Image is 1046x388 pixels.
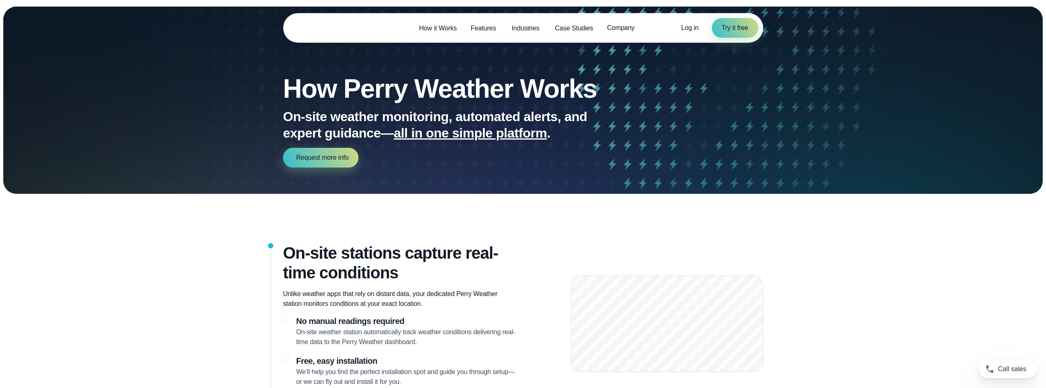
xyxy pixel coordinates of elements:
h3: No manual readings required [296,315,517,327]
span: Call sales [998,364,1026,374]
a: Request more info [283,148,358,168]
a: Try it free [712,18,758,38]
span: all in one simple platform [394,126,547,140]
h2: On-site stations capture real-time conditions [283,243,517,282]
p: We’ll help you find the perfect installation spot and guide you through setup—or we can fly out a... [296,367,517,387]
span: Try it free [722,23,748,33]
p: Unlike weather apps that rely on distant data, your dedicated Perry Weather station monitors cond... [283,289,517,309]
h1: How Perry Weather Works [283,76,640,102]
p: On-site weather station automatically track weather conditions delivering real-time data to the P... [296,327,517,347]
a: Call sales [979,360,1036,378]
span: Industries [512,23,539,33]
span: How it Works [419,23,457,33]
p: On-site weather monitoring, automated alerts, and expert guidance— . [283,108,612,141]
a: Log in [681,23,698,33]
span: Company [607,23,635,33]
a: Case Studies [548,20,600,37]
span: Request more info [296,153,349,163]
span: Log in [681,24,698,31]
h3: Free, easy installation [296,355,517,367]
a: How it Works [412,20,464,37]
span: Features [471,23,496,33]
span: Case Studies [555,23,593,33]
